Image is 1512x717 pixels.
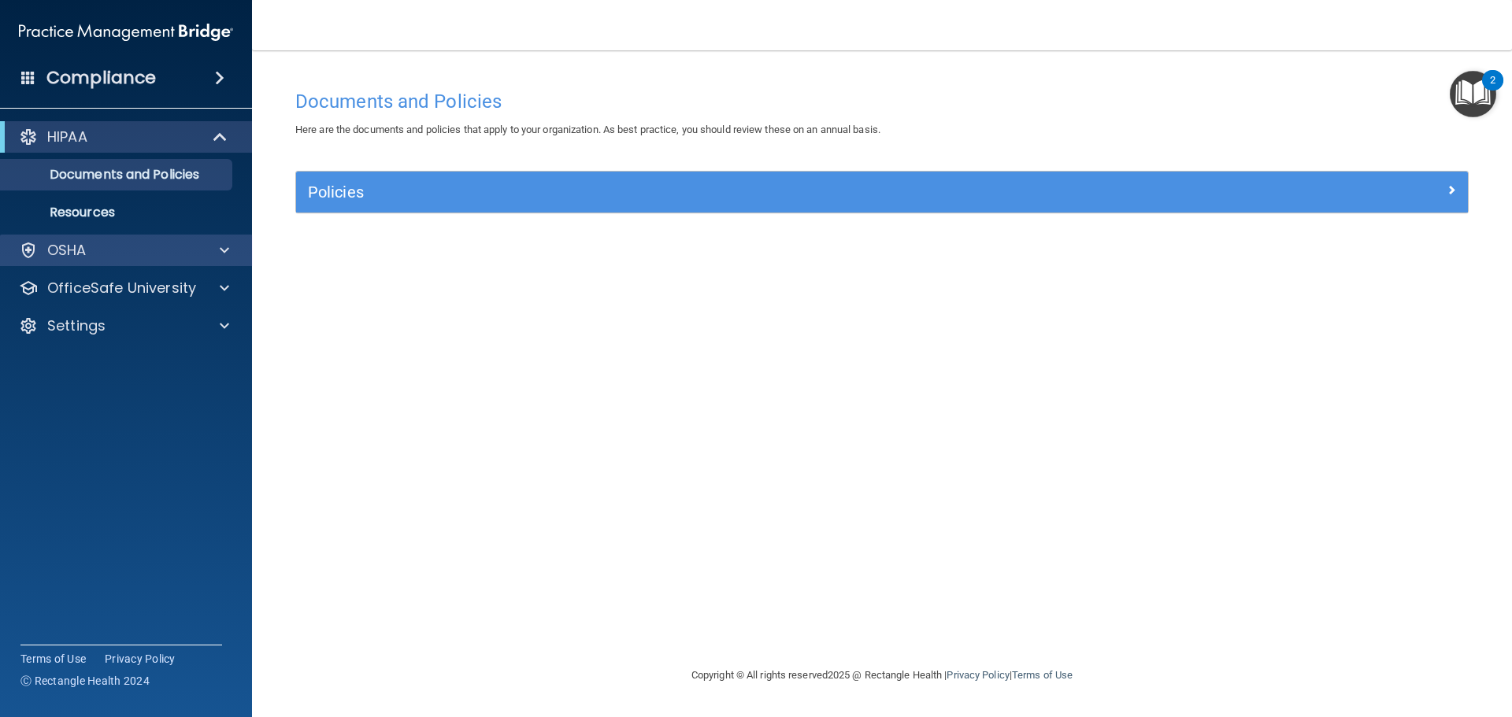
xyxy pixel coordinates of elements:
div: Copyright © All rights reserved 2025 @ Rectangle Health | | [595,650,1169,700]
div: 2 [1490,80,1495,101]
p: OSHA [47,241,87,260]
a: Settings [19,316,229,335]
h4: Documents and Policies [295,91,1469,112]
a: OSHA [19,241,229,260]
p: HIPAA [47,128,87,146]
h4: Compliance [46,67,156,89]
a: OfficeSafe University [19,279,229,298]
p: Documents and Policies [10,167,225,183]
span: Ⓒ Rectangle Health 2024 [20,673,150,689]
span: Here are the documents and policies that apply to your organization. As best practice, you should... [295,124,880,135]
a: Policies [308,179,1456,205]
a: Terms of Use [1012,669,1073,681]
a: Privacy Policy [947,669,1009,681]
p: Settings [47,316,106,335]
button: Open Resource Center, 2 new notifications [1450,71,1496,117]
a: HIPAA [19,128,228,146]
h5: Policies [308,183,1163,201]
a: Terms of Use [20,651,86,667]
img: PMB logo [19,17,233,48]
a: Privacy Policy [105,651,176,667]
p: OfficeSafe University [47,279,196,298]
p: Resources [10,205,225,220]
